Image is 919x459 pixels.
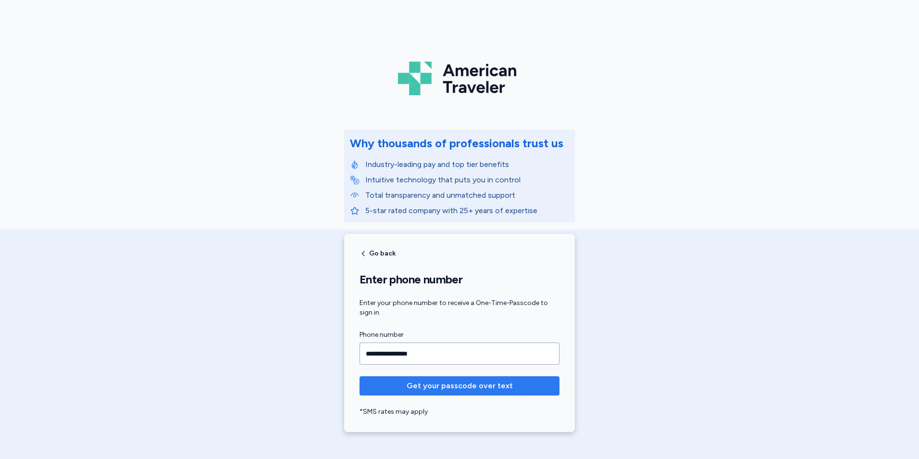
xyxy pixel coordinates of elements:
button: Get your passcode over text [360,376,559,395]
p: Intuitive technology that puts you in control [365,174,569,186]
span: Go back [369,250,396,257]
input: Phone number [360,343,559,365]
div: *SMS rates may apply [360,407,559,417]
p: Total transparency and unmatched support [365,190,569,201]
button: Go back [360,250,396,257]
h1: Enter phone number [360,272,559,287]
span: Get your passcode over text [407,380,513,392]
p: Industry-leading pay and top tier benefits [365,159,569,170]
div: Enter your phone number to receive a One-Time-Passcode to sign in. [360,298,559,318]
p: 5-star rated company with 25+ years of expertise [365,205,569,217]
div: Why thousands of professionals trust us [350,136,563,151]
img: Logo [398,58,521,99]
label: Phone number [360,329,559,341]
